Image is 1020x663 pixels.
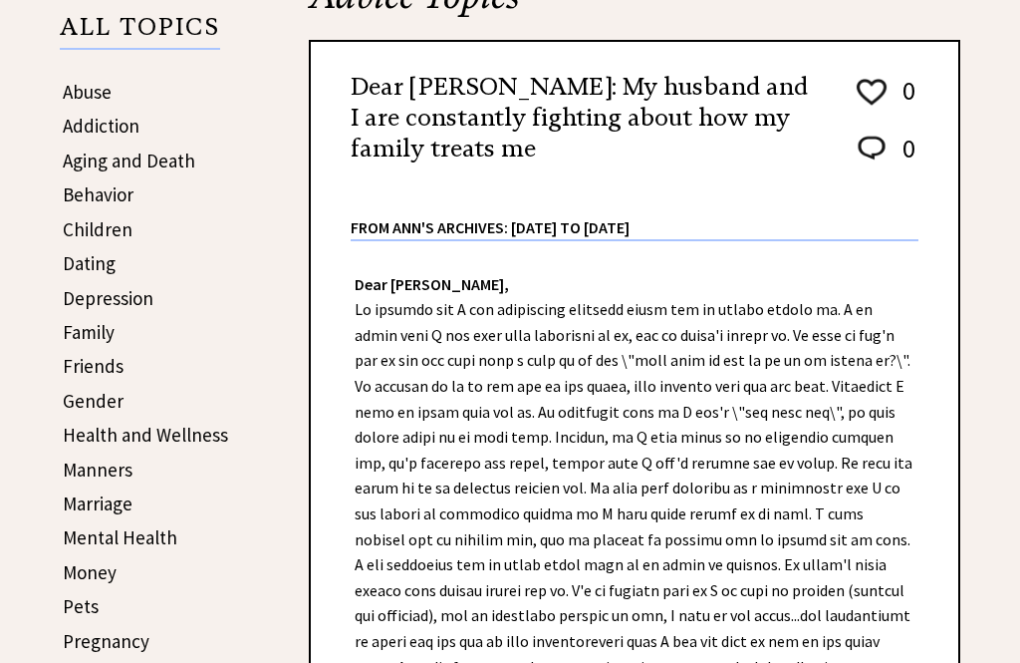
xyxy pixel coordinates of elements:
a: Dating [63,251,116,275]
a: Behavior [63,182,133,206]
td: 0 [892,74,916,130]
a: Marriage [63,492,132,515]
a: Manners [63,458,132,482]
a: Money [63,560,117,584]
a: Mental Health [63,525,177,549]
a: Pregnancy [63,629,149,653]
div: From Ann's Archives: [DATE] to [DATE] [351,186,918,239]
a: Children [63,217,132,241]
a: Gender [63,389,124,413]
td: 0 [892,132,916,184]
a: Family [63,320,115,344]
img: message_round%202.png [854,133,890,165]
a: Depression [63,286,153,310]
h2: Dear [PERSON_NAME]: My husband and I are constantly fighting about how my family treats me [351,72,819,166]
p: ALL TOPICS [60,16,220,50]
strong: Dear [PERSON_NAME], [355,274,509,294]
a: Aging and Death [63,149,195,172]
a: Friends [63,354,124,378]
a: Abuse [63,80,112,104]
a: Pets [63,594,99,618]
a: Addiction [63,114,139,138]
a: Health and Wellness [63,423,228,447]
img: heart_outline%201.png [854,75,890,110]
